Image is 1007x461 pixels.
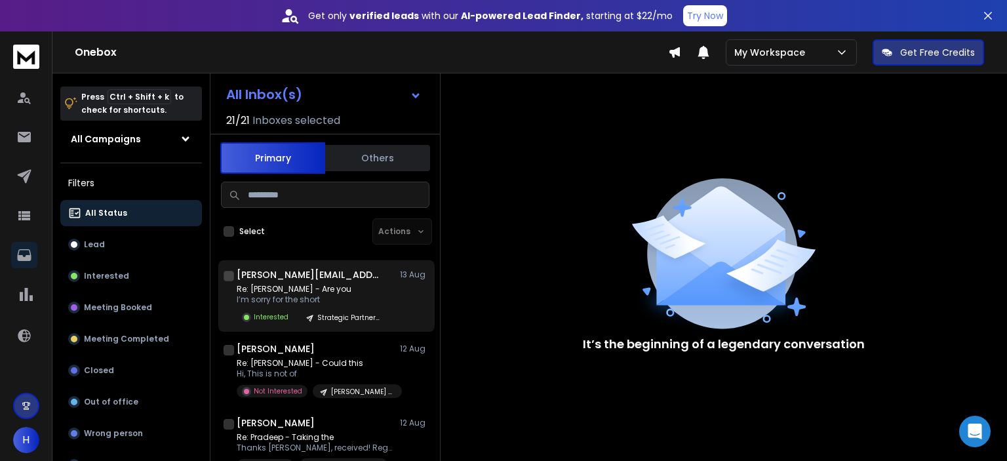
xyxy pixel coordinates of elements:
p: 13 Aug [400,270,429,280]
p: Meeting Booked [84,302,152,313]
p: I’m sorry for the short [237,294,388,305]
button: Interested [60,263,202,289]
h1: All Campaigns [71,132,141,146]
p: 12 Aug [400,418,429,428]
div: Open Intercom Messenger [959,416,991,447]
button: Closed [60,357,202,384]
p: Re: Pradeep - Taking the [237,432,394,443]
p: Not Interested [254,386,302,396]
button: All Status [60,200,202,226]
h1: [PERSON_NAME] [237,342,315,355]
p: My Workspace [734,46,810,59]
p: Interested [254,312,288,322]
h3: Inboxes selected [252,113,340,129]
p: Try Now [687,9,723,22]
span: 21 / 21 [226,113,250,129]
p: All Status [85,208,127,218]
button: Meeting Completed [60,326,202,352]
p: Thanks [PERSON_NAME], received! Regards, Pradeep [237,443,394,453]
button: Meeting Booked [60,294,202,321]
h1: All Inbox(s) [226,88,302,101]
h1: [PERSON_NAME] [237,416,315,430]
p: Closed [84,365,114,376]
strong: AI-powered Lead Finder, [461,9,583,22]
p: Out of office [84,397,138,407]
button: H [13,427,39,453]
h1: [PERSON_NAME][EMAIL_ADDRESS][DOMAIN_NAME] [237,268,381,281]
h3: Filters [60,174,202,192]
p: Press to check for shortcuts. [81,90,184,117]
button: Wrong person [60,420,202,447]
button: All Inbox(s) [216,81,432,108]
button: Get Free Credits [873,39,984,66]
p: Hi, This is not of [237,369,394,379]
p: Strategic Partnership - Allurecent [317,313,380,323]
p: Wrong person [84,428,143,439]
p: 12 Aug [400,344,429,354]
button: Try Now [683,5,727,26]
p: It’s the beginning of a legendary conversation [583,335,865,353]
p: Get Free Credits [900,46,975,59]
p: Meeting Completed [84,334,169,344]
button: All Campaigns [60,126,202,152]
button: Out of office [60,389,202,415]
p: Get only with our starting at $22/mo [308,9,673,22]
p: Re: [PERSON_NAME] - Could this [237,358,394,369]
h1: Onebox [75,45,668,60]
span: Ctrl + Shift + k [108,89,171,104]
p: Lead [84,239,105,250]
p: [PERSON_NAME] - 4up - Outreach [331,387,394,397]
button: Lead [60,231,202,258]
p: Interested [84,271,129,281]
strong: verified leads [349,9,419,22]
button: Others [325,144,430,172]
label: Select [239,226,265,237]
p: Re: [PERSON_NAME] - Are you [237,284,388,294]
img: logo [13,45,39,69]
button: Primary [220,142,325,174]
